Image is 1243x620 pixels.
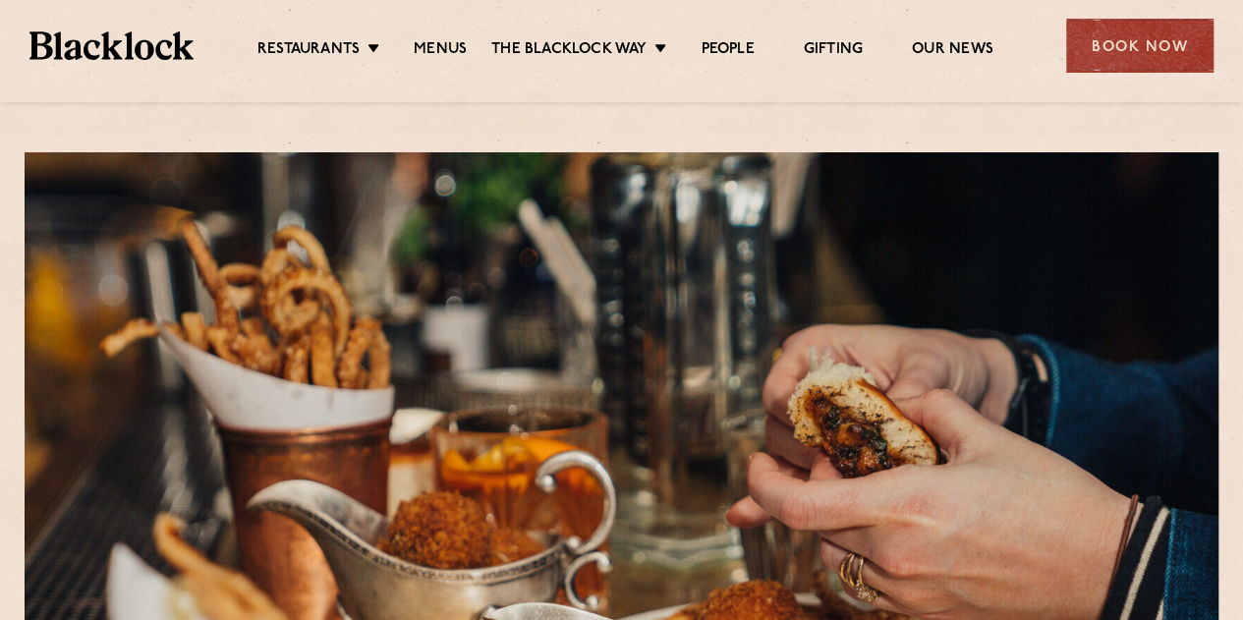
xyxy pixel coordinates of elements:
a: People [701,40,754,62]
a: The Blacklock Way [491,40,647,62]
a: Menus [414,40,467,62]
a: Restaurants [257,40,360,62]
div: Book Now [1066,19,1214,73]
a: Our News [912,40,993,62]
a: Gifting [804,40,863,62]
img: BL_Textured_Logo-footer-cropped.svg [29,31,194,59]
